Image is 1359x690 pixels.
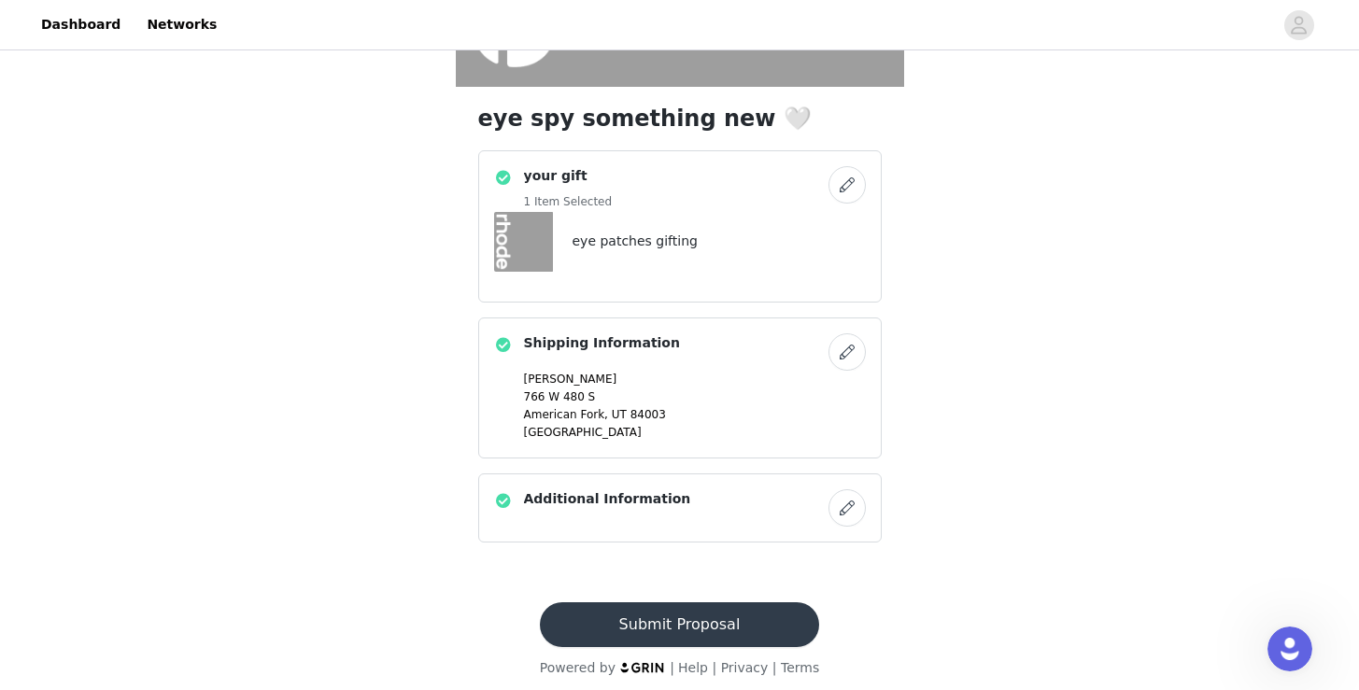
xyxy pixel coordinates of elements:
[524,166,613,186] h4: your gift
[573,232,698,251] h4: eye patches gifting
[524,424,866,441] p: [GEOGRAPHIC_DATA]
[540,660,616,675] span: Powered by
[1290,10,1308,40] div: avatar
[612,408,627,421] span: UT
[478,317,882,458] div: Shipping Information
[478,473,882,542] div: Additional Information
[619,661,666,673] img: logo
[524,408,608,421] span: American Fork,
[721,660,769,675] a: Privacy
[678,660,708,675] a: Help
[540,602,819,647] button: Submit Proposal
[524,193,613,210] h5: 1 Item Selected
[524,333,680,353] h4: Shipping Information
[781,660,819,675] a: Terms
[712,660,716,675] span: |
[524,489,691,509] h4: Additional Information
[135,4,228,46] a: Networks
[524,371,866,387] p: [PERSON_NAME]
[670,660,674,675] span: |
[1267,627,1312,671] iframe: Intercom live chat
[772,660,777,675] span: |
[478,102,882,135] h1: eye spy something new 🤍
[30,4,132,46] a: Dashboard
[524,388,866,405] p: 766 W 480 S
[494,212,554,272] img: eye patches gifting
[478,150,882,303] div: your gift
[630,408,666,421] span: 84003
